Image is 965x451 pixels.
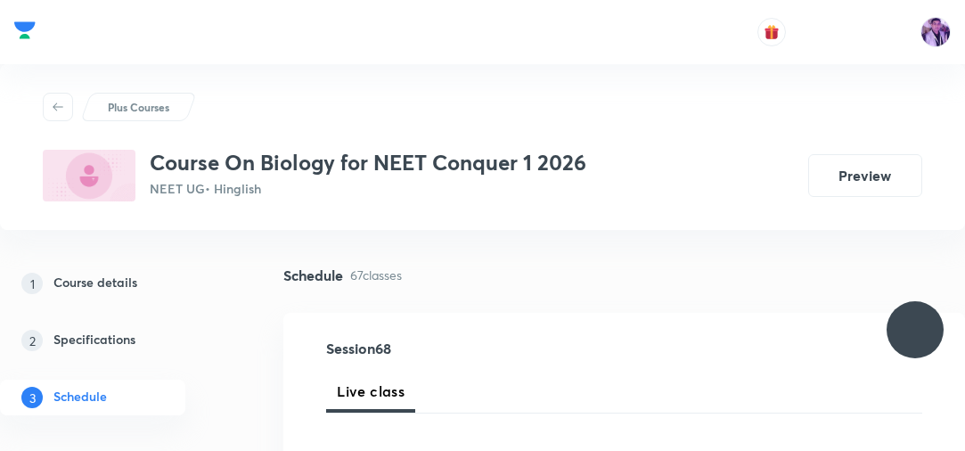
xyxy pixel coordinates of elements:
[150,150,586,176] h3: Course On Biology for NEET Conquer 1 2026
[108,99,169,115] p: Plus Courses
[808,154,922,197] button: Preview
[53,330,135,351] h5: Specifications
[764,24,780,40] img: avatar
[904,319,926,340] img: ttu
[53,273,137,294] h5: Course details
[757,18,786,46] button: avatar
[43,150,135,201] img: B76C53C7-80C0-4E22-A524-5557C7EE3D7E_plus.png
[920,17,951,47] img: preeti Tripathi
[283,268,343,283] h4: Schedule
[21,273,43,294] p: 1
[337,381,405,402] span: Live class
[21,387,43,408] p: 3
[150,179,586,198] p: NEET UG • Hinglish
[14,17,36,48] a: Company Logo
[14,17,36,44] img: Company Logo
[21,330,43,351] p: 2
[326,341,635,356] h4: Session 68
[350,266,402,284] p: 67 classes
[53,387,107,408] h5: Schedule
